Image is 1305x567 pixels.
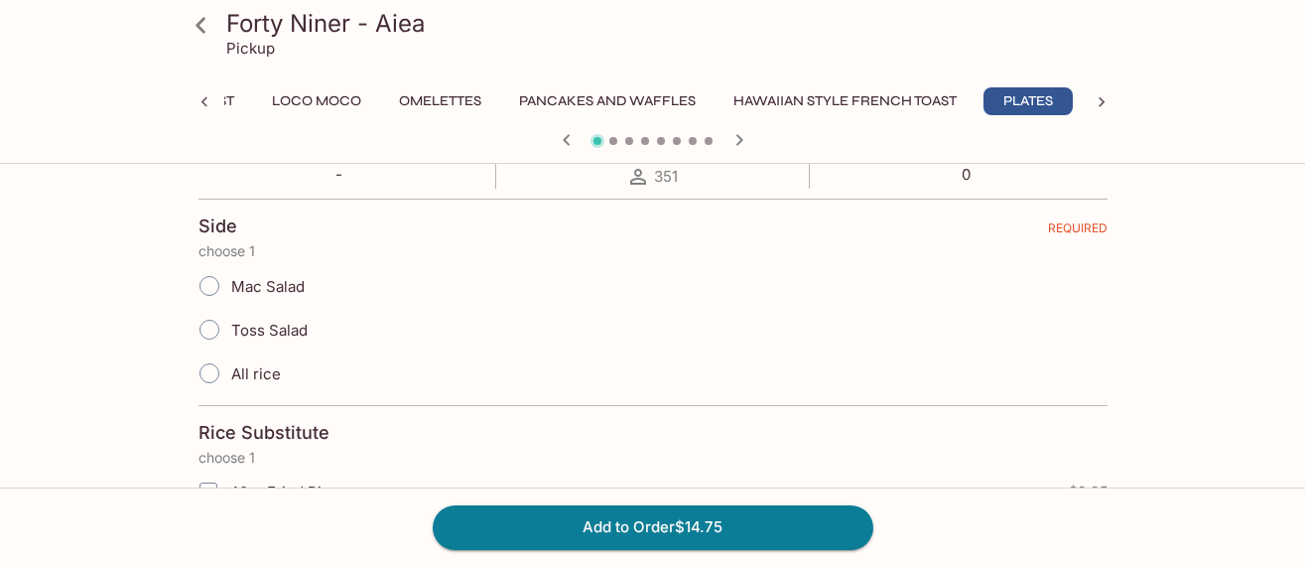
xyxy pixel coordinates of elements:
[313,165,364,184] p: -
[983,87,1073,115] button: Plates
[940,165,992,184] p: 0
[433,505,873,549] button: Add to Order$14.75
[229,483,339,501] span: 49er Fried Rice
[388,87,492,115] button: Omelettes
[508,87,707,115] button: Pancakes and Waffles
[226,8,1113,39] h3: Forty Niner - Aiea
[231,364,281,383] span: All rice
[198,243,1108,259] p: choose 1
[261,87,372,115] button: Loco Moco
[231,321,308,340] span: Toss Salad
[198,450,1108,466] p: choose 1
[1060,484,1108,499] span: + $2.25
[198,422,329,444] h4: Rice Substitute
[226,39,275,58] p: Pickup
[722,87,968,115] button: Hawaiian Style French Toast
[654,167,678,186] span: 351
[231,277,305,296] span: Mac Salad
[198,215,237,237] h4: Side
[1048,220,1108,243] span: REQUIRED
